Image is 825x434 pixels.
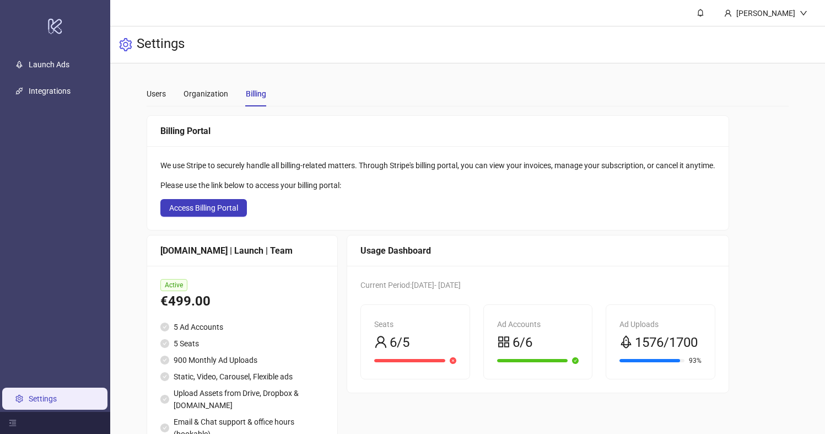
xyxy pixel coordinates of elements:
span: check-circle [160,339,169,348]
span: 6/6 [513,333,532,353]
div: Organization [184,88,228,100]
div: Ad Accounts [497,318,579,330]
div: [PERSON_NAME] [732,7,800,19]
span: setting [119,38,132,51]
li: Upload Assets from Drive, Dropbox & [DOMAIN_NAME] [160,387,324,411]
button: Access Billing Portal [160,199,247,217]
span: bell [697,9,704,17]
span: user [374,335,387,349]
div: Ad Uploads [619,318,702,330]
span: Current Period: [DATE] - [DATE] [360,281,461,290]
span: check-circle [160,372,169,381]
div: €499.00 [160,291,324,312]
span: check-circle [160,424,169,432]
span: check-circle [160,356,169,365]
li: 5 Seats [160,337,324,350]
span: Active [160,279,187,291]
span: appstore [497,335,510,349]
div: Users [147,88,166,100]
span: check-circle [160,395,169,404]
span: 1576/1700 [635,333,698,353]
div: [DOMAIN_NAME] | Launch | Team [160,244,324,258]
span: rocket [619,335,633,349]
a: Launch Ads [29,60,69,69]
span: user [724,9,732,17]
h3: Settings [137,35,185,54]
li: Static, Video, Carousel, Flexible ads [160,371,324,383]
li: 900 Monthly Ad Uploads [160,354,324,366]
span: check-circle [572,357,579,364]
span: close-circle [450,357,456,364]
span: Access Billing Portal [169,203,238,212]
span: 93% [689,357,702,364]
div: Billing Portal [160,124,715,138]
div: Usage Dashboard [360,244,715,258]
div: Seats [374,318,456,330]
span: menu-fold [9,419,17,427]
a: Settings [29,394,57,403]
a: Integrations [29,87,71,95]
span: 6/5 [390,333,409,353]
div: We use Stripe to securely handle all billing-related matters. Through Stripe's billing portal, yo... [160,159,715,172]
span: check-circle [160,323,169,331]
li: 5 Ad Accounts [160,321,324,333]
span: down [800,9,807,17]
div: Please use the link below to access your billing portal: [160,179,715,191]
div: Billing [246,88,266,100]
